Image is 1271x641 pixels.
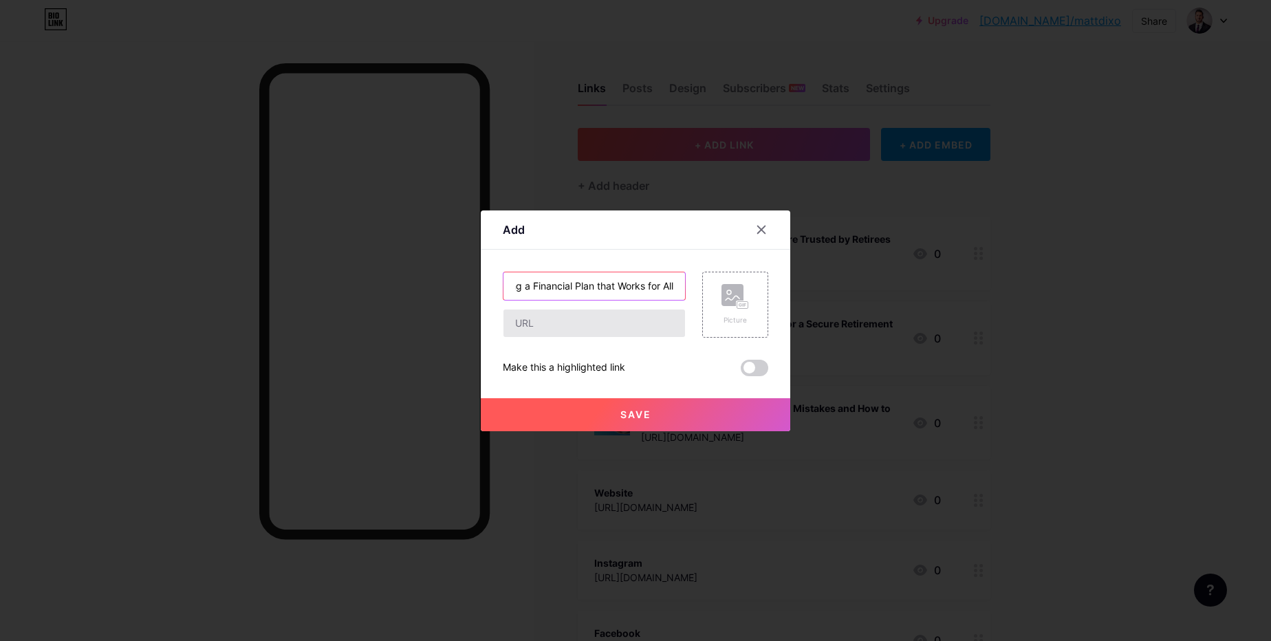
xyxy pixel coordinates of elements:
span: Save [620,409,651,420]
input: Title [503,272,685,300]
div: Picture [721,315,749,325]
input: URL [503,309,685,337]
div: Make this a highlighted link [503,360,625,376]
div: Add [503,221,525,238]
button: Save [481,398,790,431]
